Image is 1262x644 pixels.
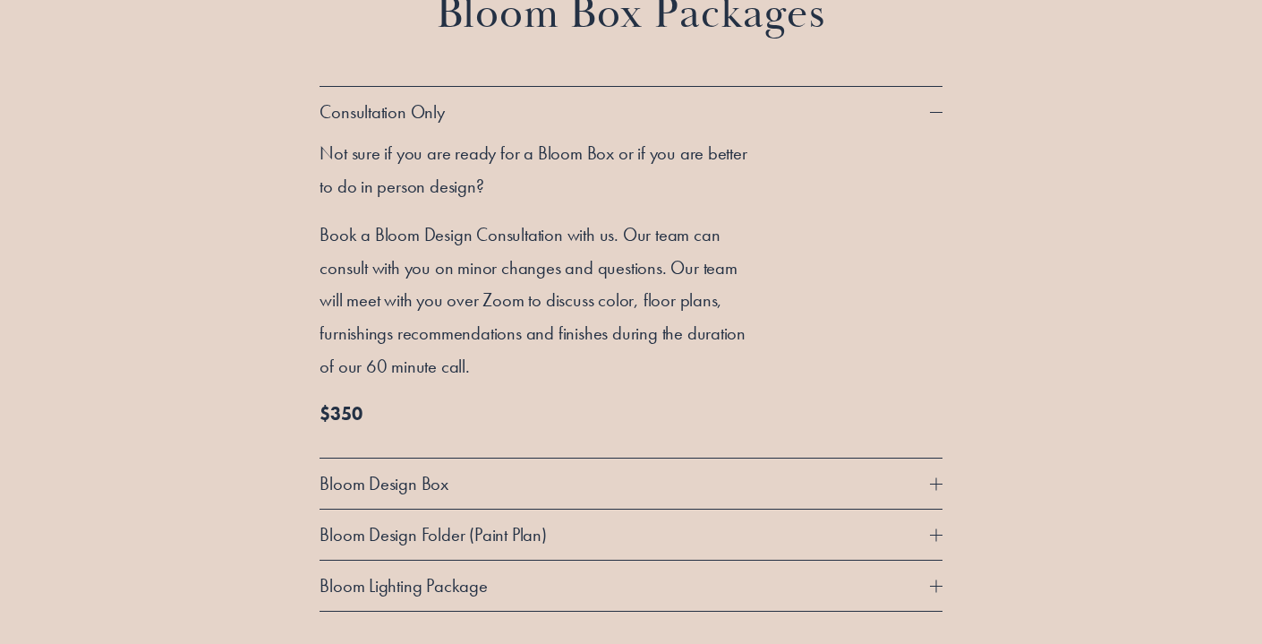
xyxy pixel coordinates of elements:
[320,510,942,560] button: Bloom Design Folder (Paint Plan)
[320,472,929,495] span: Bloom Design Box
[320,137,755,202] p: Not sure if you are ready for a Bloom Box or if you are better to do in person design?
[320,459,942,509] button: Bloom Design Box
[320,219,755,383] p: Book a Bloom Design Consultation with us. Our team can consult with you on minor changes and ques...
[320,402,362,425] strong: $350
[320,100,929,124] span: Consultation Only
[320,574,929,597] span: Bloom Lighting Package
[320,523,929,546] span: Bloom Design Folder (Paint Plan)
[320,561,942,611] button: Bloom Lighting Package
[320,87,942,137] button: Consultation Only
[320,137,942,458] div: Consultation Only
